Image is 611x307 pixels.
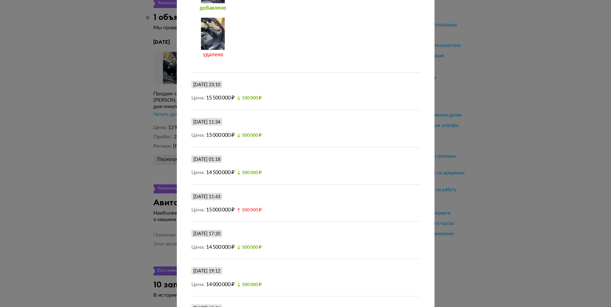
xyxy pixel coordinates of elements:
div: ↓ [237,171,262,175]
div: [DATE] 11:43 [193,194,220,200]
div: ↑ [237,208,262,212]
dt: Цена [191,169,205,176]
div: [DATE] 17:20 [193,231,220,237]
div: [DATE] 23:10 [193,82,220,88]
span: 500 000 ₽ [242,208,262,212]
div: [DATE] 01:18 [193,157,220,163]
span: 500 000 ₽ [242,133,262,138]
span: 15 500 000 ₽ [206,95,234,100]
div: [DATE] 11:34 [193,119,220,125]
dt: Цена [191,132,205,139]
span: 500 000 ₽ [242,171,262,175]
span: 14 000 000 ₽ [206,282,234,287]
div: [DATE] 19:12 [193,268,220,274]
dt: Цена [191,244,205,251]
div: удалено [191,51,235,58]
span: 15 000 000 ₽ [206,207,234,212]
span: 14 500 000 ₽ [206,245,234,250]
span: 100 000 ₽ [242,96,262,100]
div: ↓ [237,283,262,287]
div: добавлено [191,5,235,11]
span: 500 000 ₽ [242,245,262,250]
div: ↓ [237,96,262,100]
dt: Цена [191,95,205,102]
dt: Цена [191,207,205,214]
span: 15 000 000 ₽ [206,133,234,138]
dt: Цена [191,281,205,288]
span: 14 500 000 ₽ [206,170,234,175]
span: 500 000 ₽ [242,283,262,287]
div: ↓ [237,245,262,250]
div: ↓ [237,133,262,138]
